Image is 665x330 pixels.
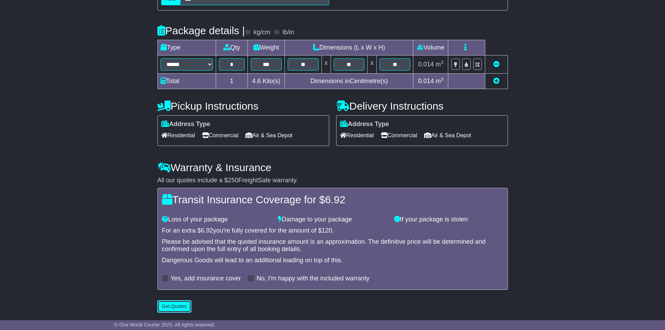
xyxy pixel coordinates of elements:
[436,78,444,85] span: m
[228,177,238,184] span: 250
[322,227,332,234] span: 120
[162,238,503,253] div: Please be advised that the quoted insurance amount is an approximation. The definitive price will...
[418,61,434,68] span: 0.014
[436,61,444,68] span: m
[157,162,508,173] h4: Warranty & Insurance
[157,74,216,89] td: Total
[441,76,444,82] sup: 3
[162,227,503,235] div: For an extra $ you're fully covered for the amount of $ .
[391,216,507,223] div: If your package is stolen
[202,130,238,141] span: Commercial
[340,130,374,141] span: Residential
[216,74,248,89] td: 1
[161,130,195,141] span: Residential
[282,29,294,36] label: lb/in
[493,78,500,85] a: Add new item
[158,216,275,223] div: Loss of your package
[381,130,417,141] span: Commercial
[252,78,261,85] span: 4.6
[257,275,370,283] label: No, I'm happy with the included warranty
[114,322,215,328] span: © One World Courier 2025. All rights reserved.
[368,56,377,74] td: x
[322,56,331,74] td: x
[285,74,413,89] td: Dimensions in Centimetre(s)
[201,227,213,234] span: 6.92
[493,61,500,68] a: Remove this item
[424,130,471,141] span: Air & Sea Depot
[162,194,503,205] h4: Transit Insurance Coverage for $
[248,40,285,56] td: Weight
[162,257,503,264] div: Dangerous Goods will lead to an additional loading on top of this.
[285,40,413,56] td: Dimensions (L x W x H)
[336,100,508,112] h4: Delivery Instructions
[157,100,329,112] h4: Pickup Instructions
[274,216,391,223] div: Damage to your package
[216,40,248,56] td: Qty
[325,194,345,205] span: 6.92
[157,25,245,36] h4: Package details |
[161,120,210,128] label: Address Type
[248,74,285,89] td: Kilo(s)
[413,40,448,56] td: Volume
[171,275,241,283] label: Yes, add insurance cover
[418,78,434,85] span: 0.014
[340,120,389,128] label: Address Type
[157,40,216,56] td: Type
[245,130,293,141] span: Air & Sea Depot
[441,60,444,65] sup: 3
[253,29,270,36] label: kg/cm
[157,177,508,184] div: All our quotes include a $ FreightSafe warranty.
[157,300,192,313] button: Get Quotes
